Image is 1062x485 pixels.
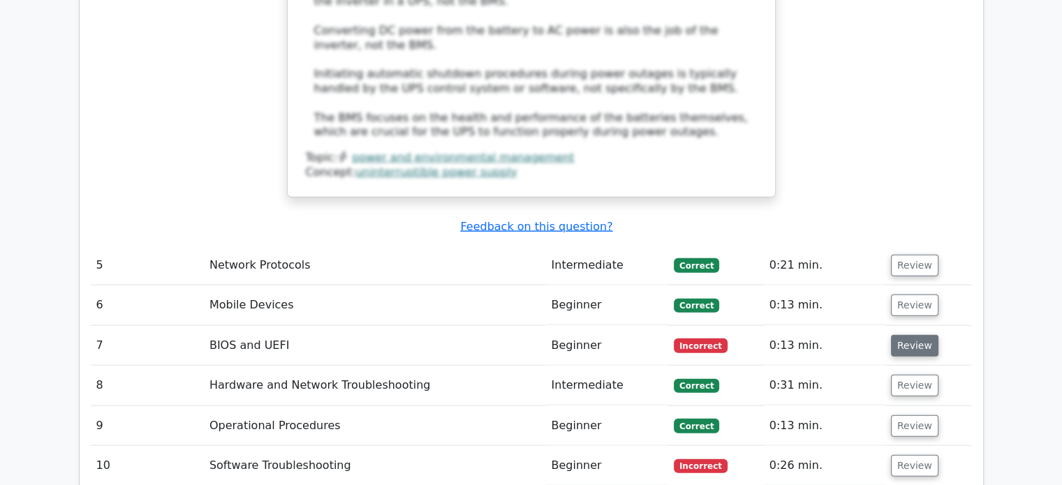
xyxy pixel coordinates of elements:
[891,455,938,477] button: Review
[545,366,668,405] td: Intermediate
[891,415,938,437] button: Review
[545,246,668,285] td: Intermediate
[764,406,885,446] td: 0:13 min.
[204,406,546,446] td: Operational Procedures
[306,151,757,165] div: Topic:
[545,406,668,446] td: Beginner
[204,326,546,366] td: BIOS and UEFI
[674,258,719,272] span: Correct
[204,366,546,405] td: Hardware and Network Troubleshooting
[891,375,938,396] button: Review
[91,326,204,366] td: 7
[460,220,612,233] a: Feedback on this question?
[204,285,546,325] td: Mobile Devices
[545,326,668,366] td: Beginner
[674,419,719,433] span: Correct
[764,246,885,285] td: 0:21 min.
[764,285,885,325] td: 0:13 min.
[91,246,204,285] td: 5
[674,338,728,352] span: Incorrect
[674,459,728,473] span: Incorrect
[891,255,938,276] button: Review
[91,285,204,325] td: 6
[91,406,204,446] td: 9
[674,379,719,393] span: Correct
[91,366,204,405] td: 8
[545,285,668,325] td: Beginner
[352,151,574,164] a: power and environmental management
[674,299,719,313] span: Correct
[204,246,546,285] td: Network Protocols
[891,335,938,357] button: Review
[306,165,757,180] div: Concept:
[764,326,885,366] td: 0:13 min.
[891,294,938,316] button: Review
[764,366,885,405] td: 0:31 min.
[355,165,517,179] a: uninterruptible power supply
